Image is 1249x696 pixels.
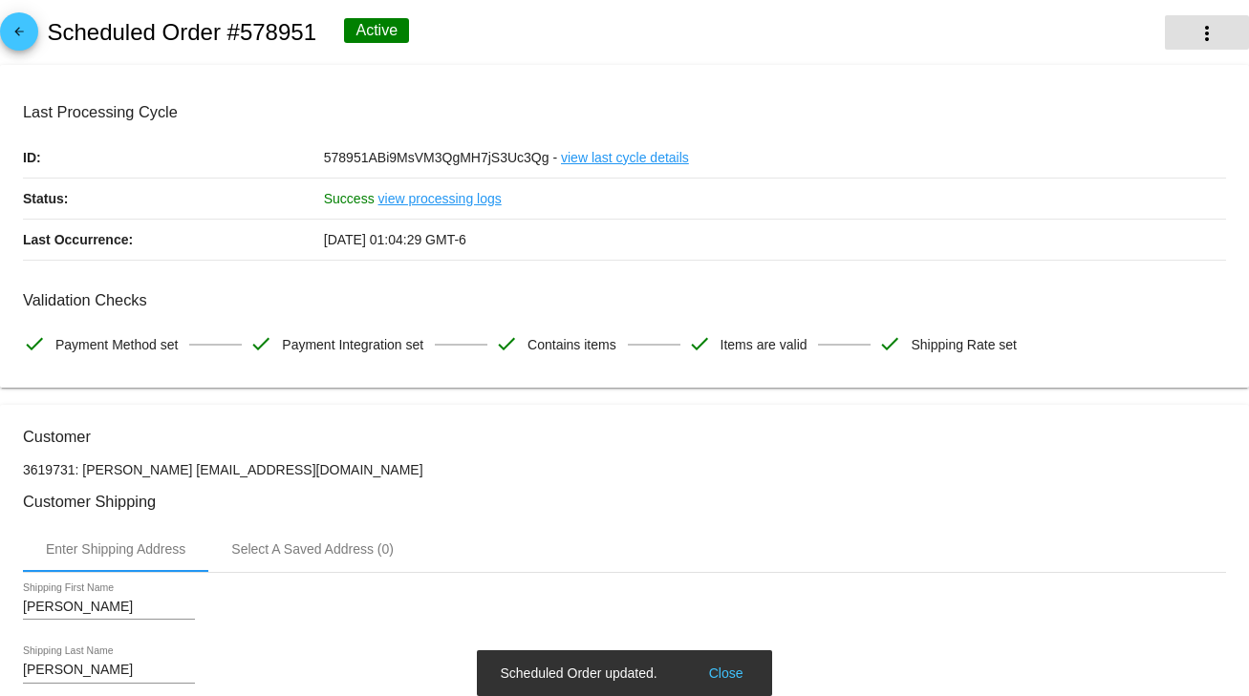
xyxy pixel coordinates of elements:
h3: Customer [23,428,1226,446]
p: ID: [23,137,324,178]
h3: Customer Shipping [23,493,1226,511]
mat-icon: check [495,332,518,355]
span: Contains items [528,325,616,365]
p: 3619731: [PERSON_NAME] [EMAIL_ADDRESS][DOMAIN_NAME] [23,462,1226,477]
button: Close [703,664,749,683]
div: Select A Saved Address (0) [231,541,394,557]
span: 578951ABi9MsVM3QgMH7jS3Uc3Qg - [324,150,557,165]
mat-icon: check [688,332,711,355]
h3: Validation Checks [23,291,1226,309]
input: Shipping Last Name [23,663,195,678]
a: view last cycle details [561,137,689,178]
div: Active [344,18,409,43]
span: Payment Method set [55,325,178,365]
mat-icon: check [249,332,272,355]
mat-icon: arrow_back [8,25,31,48]
simple-snack-bar: Scheduled Order updated. [500,664,748,683]
div: Enter Shipping Address [46,541,185,557]
input: Shipping First Name [23,600,195,615]
mat-icon: more_vert [1195,22,1218,45]
h3: Last Processing Cycle [23,103,1226,121]
a: view processing logs [378,179,502,219]
h2: Scheduled Order #578951 [47,19,316,46]
mat-icon: check [23,332,46,355]
span: Shipping Rate set [911,325,1017,365]
span: [DATE] 01:04:29 GMT-6 [324,232,466,247]
span: Payment Integration set [282,325,423,365]
mat-icon: check [878,332,901,355]
p: Status: [23,179,324,219]
p: Last Occurrence: [23,220,324,260]
span: Success [324,191,375,206]
span: Items are valid [721,325,808,365]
